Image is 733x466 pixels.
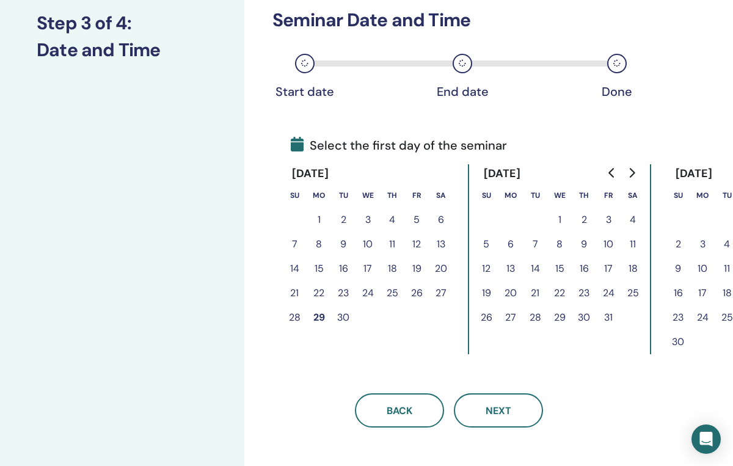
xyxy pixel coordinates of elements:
[572,183,596,208] th: Thursday
[272,9,625,31] h3: Seminar Date and Time
[523,232,547,257] button: 7
[380,281,404,305] button: 25
[547,232,572,257] button: 8
[331,305,356,330] button: 30
[572,257,596,281] button: 16
[690,281,715,305] button: 17
[429,208,453,232] button: 6
[331,232,356,257] button: 9
[666,257,690,281] button: 9
[690,257,715,281] button: 10
[282,232,307,257] button: 7
[474,257,498,281] button: 12
[596,208,621,232] button: 3
[621,257,645,281] button: 18
[387,404,412,417] span: Back
[596,257,621,281] button: 17
[331,257,356,281] button: 16
[432,84,493,99] div: End date
[666,305,690,330] button: 23
[523,183,547,208] th: Tuesday
[380,183,404,208] th: Thursday
[596,183,621,208] th: Friday
[404,208,429,232] button: 5
[404,257,429,281] button: 19
[486,404,511,417] span: Next
[429,257,453,281] button: 20
[356,257,380,281] button: 17
[331,281,356,305] button: 23
[404,183,429,208] th: Friday
[498,281,523,305] button: 20
[291,136,507,155] span: Select the first day of the seminar
[307,305,331,330] button: 29
[547,281,572,305] button: 22
[307,208,331,232] button: 1
[356,183,380,208] th: Wednesday
[474,232,498,257] button: 5
[690,305,715,330] button: 24
[282,257,307,281] button: 14
[429,281,453,305] button: 27
[404,232,429,257] button: 12
[572,208,596,232] button: 2
[307,257,331,281] button: 15
[621,281,645,305] button: 25
[454,393,543,428] button: Next
[523,257,547,281] button: 14
[498,305,523,330] button: 27
[331,208,356,232] button: 2
[498,232,523,257] button: 6
[547,208,572,232] button: 1
[690,232,715,257] button: 3
[666,183,690,208] th: Sunday
[307,281,331,305] button: 22
[474,305,498,330] button: 26
[282,281,307,305] button: 21
[380,257,404,281] button: 18
[596,305,621,330] button: 31
[498,183,523,208] th: Monday
[474,281,498,305] button: 19
[547,305,572,330] button: 29
[596,281,621,305] button: 24
[690,183,715,208] th: Monday
[282,305,307,330] button: 28
[356,232,380,257] button: 10
[37,39,208,61] h3: Date and Time
[622,161,641,185] button: Go to next month
[523,305,547,330] button: 28
[523,281,547,305] button: 21
[331,183,356,208] th: Tuesday
[282,164,339,183] div: [DATE]
[572,305,596,330] button: 30
[621,232,645,257] button: 11
[586,84,647,99] div: Done
[37,12,208,34] h3: Step 3 of 4 :
[621,208,645,232] button: 4
[474,164,531,183] div: [DATE]
[572,232,596,257] button: 9
[666,330,690,354] button: 30
[547,257,572,281] button: 15
[429,183,453,208] th: Saturday
[274,84,335,99] div: Start date
[572,281,596,305] button: 23
[547,183,572,208] th: Wednesday
[666,232,690,257] button: 2
[355,393,444,428] button: Back
[380,232,404,257] button: 11
[307,183,331,208] th: Monday
[666,164,723,183] div: [DATE]
[474,183,498,208] th: Sunday
[602,161,622,185] button: Go to previous month
[596,232,621,257] button: 10
[691,424,721,454] div: Open Intercom Messenger
[356,208,380,232] button: 3
[666,281,690,305] button: 16
[307,232,331,257] button: 8
[429,232,453,257] button: 13
[356,281,380,305] button: 24
[404,281,429,305] button: 26
[282,183,307,208] th: Sunday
